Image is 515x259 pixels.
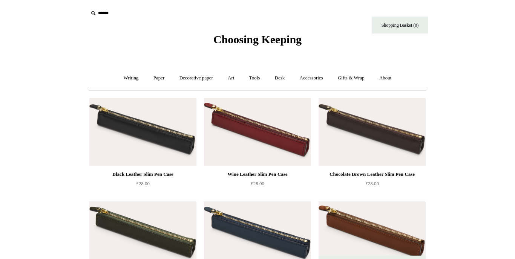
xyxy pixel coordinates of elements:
a: Wine Leather Slim Pen Case Wine Leather Slim Pen Case [204,98,311,166]
img: Wine Leather Slim Pen Case [204,98,311,166]
a: Accessories [293,68,330,88]
a: Tools [242,68,267,88]
span: £28.00 [365,181,379,186]
img: Chocolate Brown Leather Slim Pen Case [319,98,426,166]
a: Gifts & Wrap [331,68,371,88]
div: Chocolate Brown Leather Slim Pen Case [320,170,424,179]
a: Black Leather Slim Pen Case £28.00 [89,170,196,201]
a: Chocolate Brown Leather Slim Pen Case £28.00 [319,170,426,201]
span: £28.00 [251,181,264,186]
div: Wine Leather Slim Pen Case [206,170,309,179]
a: Choosing Keeping [213,39,302,44]
a: Chocolate Brown Leather Slim Pen Case Chocolate Brown Leather Slim Pen Case [319,98,426,166]
span: Choosing Keeping [213,33,302,46]
a: Shopping Basket (0) [372,17,428,34]
a: Black Leather Slim Pen Case Black Leather Slim Pen Case [89,98,196,166]
span: £28.00 [136,181,150,186]
div: Black Leather Slim Pen Case [91,170,195,179]
a: About [372,68,399,88]
a: Decorative paper [173,68,220,88]
a: Desk [268,68,292,88]
a: Wine Leather Slim Pen Case £28.00 [204,170,311,201]
a: Paper [147,68,172,88]
img: Black Leather Slim Pen Case [89,98,196,166]
a: Writing [117,68,146,88]
a: Art [221,68,241,88]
